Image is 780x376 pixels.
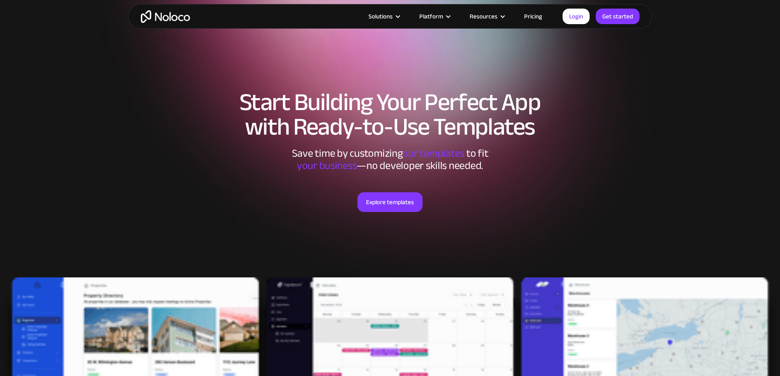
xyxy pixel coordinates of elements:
[369,11,393,22] div: Solutions
[459,11,514,22] div: Resources
[267,147,513,172] div: Save time by customizing to fit ‍ —no developer skills needed.
[419,11,443,22] div: Platform
[563,9,590,24] a: Login
[514,11,552,22] a: Pricing
[470,11,497,22] div: Resources
[357,192,423,212] a: Explore templates
[409,11,459,22] div: Platform
[358,11,409,22] div: Solutions
[297,155,357,176] span: your business
[141,10,190,23] a: home
[136,90,644,139] h1: Start Building Your Perfect App with Ready-to-Use Templates
[402,143,464,163] span: our templates
[596,9,640,24] a: Get started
